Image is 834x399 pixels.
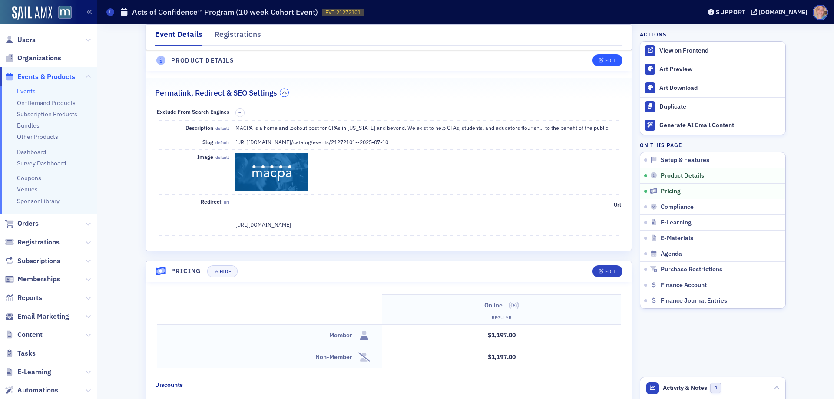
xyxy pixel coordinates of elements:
[17,35,36,45] span: Users
[17,174,41,182] a: Coupons
[710,383,721,393] span: 0
[5,72,75,82] a: Events & Products
[605,269,616,274] div: Edit
[661,266,722,274] span: Purchase Restrictions
[5,330,43,340] a: Content
[17,185,38,193] a: Venues
[17,386,58,395] span: Automations
[488,353,516,361] span: $1,197.00
[640,30,667,38] h4: Actions
[185,124,229,131] span: Description
[640,42,785,60] a: View on Frontend
[238,109,241,115] span: –
[661,219,692,227] span: E-Learning
[5,237,60,247] a: Registrations
[155,29,202,46] div: Event Details
[661,234,693,242] span: E-Materials
[215,29,261,45] div: Registrations
[716,8,746,16] div: Support
[759,8,808,16] div: [DOMAIN_NAME]
[640,141,786,149] h4: On this page
[235,121,621,135] dd: MACPA is a home and lookout post for CPAs in [US_STATE] and beyond. We exist to help CPAs, studen...
[52,6,72,20] a: View Homepage
[661,281,707,289] span: Finance Account
[17,330,43,340] span: Content
[5,53,61,63] a: Organizations
[12,6,52,20] img: SailAMX
[592,265,622,277] button: Edit
[661,297,727,305] span: Finance Journal Entries
[661,203,694,211] span: Compliance
[661,172,704,180] span: Product Details
[201,198,229,205] span: Redirect
[17,293,42,303] span: Reports
[224,199,229,205] span: url
[17,99,76,107] a: On-Demand Products
[235,135,621,149] dd: [URL][DOMAIN_NAME] / catalog/events/21272101- -2025-07-10
[640,97,785,116] button: Duplicate
[207,265,238,277] button: Hide
[5,367,51,377] a: E-Learning
[17,219,39,228] span: Orders
[640,60,785,79] a: Art Preview
[661,188,681,195] span: Pricing
[640,116,785,135] button: Generate AI Email Content
[592,55,622,67] button: Edit
[155,380,183,389] div: Discounts
[5,219,39,228] a: Orders
[215,125,229,131] span: default
[58,6,72,19] img: SailAMX
[171,267,201,276] h4: Pricing
[215,155,229,160] span: default
[17,367,51,377] span: E-Learning
[659,103,781,111] div: Duplicate
[17,110,77,118] a: Subscription Products
[17,148,46,156] a: Dashboard
[17,197,60,205] a: Sponsor Library
[605,59,616,63] div: Edit
[751,9,811,15] button: [DOMAIN_NAME]
[215,140,229,145] span: default
[661,250,682,258] span: Agenda
[5,293,42,303] a: Reports
[484,301,503,310] h4: Online
[5,256,60,266] a: Subscriptions
[488,331,516,339] span: $1,197.00
[17,312,69,321] span: Email Marketing
[663,383,707,392] span: Activity & Notes
[382,313,621,325] th: Regular
[325,9,361,16] span: EVT-21272101
[17,237,60,247] span: Registrations
[235,218,621,231] dd: [URL][DOMAIN_NAME]
[315,353,352,362] h4: Non-Member
[155,87,277,99] h2: Permalink, Redirect & SEO Settings
[614,201,621,208] span: Url
[5,349,36,358] a: Tasks
[640,79,785,97] a: Art Download
[329,331,352,340] h4: Member
[5,274,60,284] a: Memberships
[5,35,36,45] a: Users
[17,256,60,266] span: Subscriptions
[17,133,58,141] a: Other Products
[17,122,40,129] a: Bundles
[659,122,781,129] div: Generate AI Email Content
[813,5,828,20] span: Profile
[659,66,781,73] div: Art Preview
[17,274,60,284] span: Memberships
[17,159,66,167] a: Survey Dashboard
[132,7,318,17] h1: Acts of Confidence™ Program (10 week Cohort Event)
[661,156,709,164] span: Setup & Features
[220,269,231,274] div: Hide
[157,108,229,115] span: Exclude from search engines
[17,53,61,63] span: Organizations
[5,386,58,395] a: Automations
[17,349,36,358] span: Tasks
[197,153,229,160] span: Image
[659,47,781,55] div: View on Frontend
[202,138,229,145] span: Slug
[17,72,75,82] span: Events & Products
[659,84,781,92] div: Art Download
[17,87,36,95] a: Events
